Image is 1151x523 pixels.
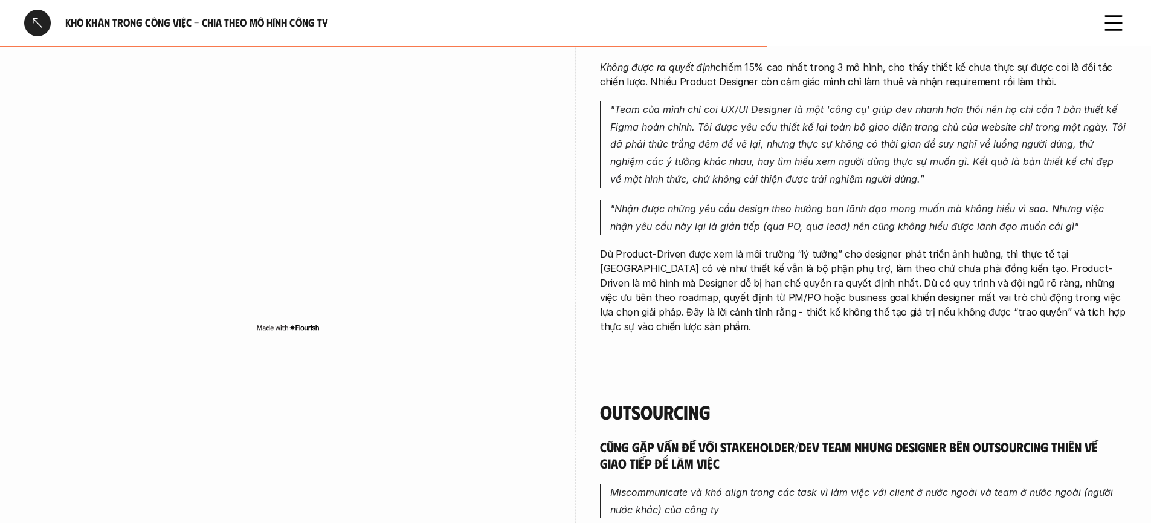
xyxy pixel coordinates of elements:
[610,486,1116,516] em: Miscommunicate và khó align trong các task vì làm việc với client ở nước ngoài và team ở nước ngo...
[600,247,1127,334] p: Dù Product-Driven được xem là môi trường “lý tưởng” cho designer phát triển ảnh hưởng, thì thực t...
[600,60,1127,89] p: chiếm 15% cao nhất trong 3 mô hình, cho thấy thiết kế chưa thực sự được coi là đối tác chiến lược...
[65,16,1086,30] h6: Khó khăn trong công việc - Chia theo mô hình công ty
[610,203,1107,232] em: "Nhận được những yêu cầu design theo hướng ban lãnh đạo mong muốn mà không hiểu vì sao. Nhưng việ...
[600,400,1127,423] h4: Outsourcing
[610,103,1129,185] em: "Team của mình chỉ coi UX/UI Designer là một 'công cụ' giúp dev nhanh hơn thôi nên họ chỉ cần 1 b...
[600,61,715,73] em: Không được ra quyết định
[600,438,1127,472] h5: Cũng gặp vấn đề với stakeholder/dev team nhưng designer bên outsourcing thiên về giao tiếp để làm...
